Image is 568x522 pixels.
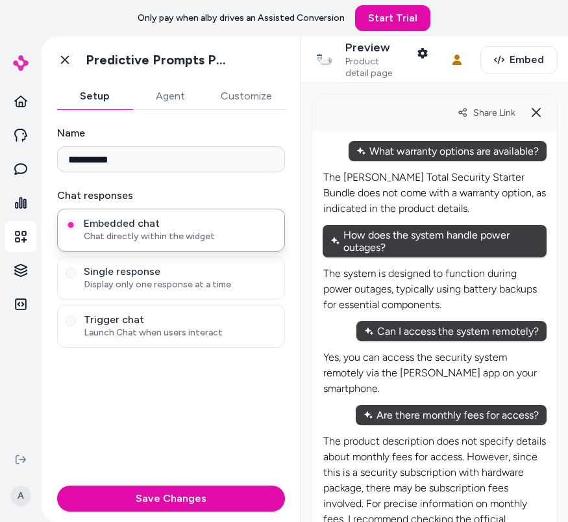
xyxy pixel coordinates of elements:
button: Save Changes [57,486,285,512]
button: Customize [208,83,285,109]
span: Embed [510,52,544,68]
button: Embedded chatChat directly within the widget [66,220,76,230]
p: Preview [345,40,403,55]
a: Start Trial [355,5,430,31]
span: Single response [84,265,277,278]
label: Chat responses [57,188,285,203]
span: Launch Chat when users interact [84,326,277,339]
button: Single responseDisplay only one response at a time [66,268,76,278]
span: Embedded chat [84,217,277,230]
button: A [8,475,34,517]
button: Embed [480,46,558,73]
span: Chat directly within the widget [84,230,277,243]
img: Arlo Total Security: Starter Bundle [312,47,338,73]
span: A [10,486,31,506]
span: Trigger chat [84,313,277,326]
h1: Predictive Prompts PDP [86,52,232,68]
span: Display only one response at a time [84,278,277,291]
button: Setup [57,83,132,109]
button: Agent [132,83,208,109]
label: Name [57,125,285,141]
button: Trigger chatLaunch Chat when users interact [66,316,76,326]
p: Only pay when alby drives an Assisted Conversion [138,12,345,25]
img: alby Logo [13,55,29,71]
span: Product detail page [345,56,403,79]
